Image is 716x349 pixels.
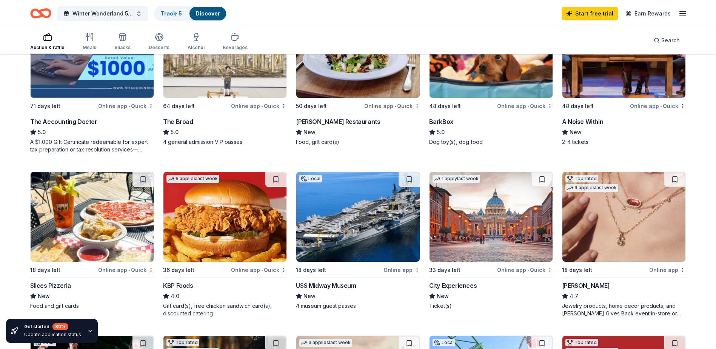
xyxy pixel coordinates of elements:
div: 48 days left [429,102,461,111]
div: Snacks [114,45,131,51]
div: Online app Quick [231,101,287,111]
div: Gift card(s), free chicken sandwich card(s), discounted catering [163,302,287,317]
img: Image for KBP Foods [163,172,286,262]
div: Top rated [565,175,598,182]
div: 33 days left [429,266,460,275]
span: Winter Wonderland 50th Anniversary Gala [72,9,133,18]
button: Search [648,33,686,48]
span: New [570,128,582,137]
div: Local [299,175,322,182]
div: Jewelry products, home decor products, and [PERSON_NAME] Gives Back event in-store or online (or ... [562,302,686,317]
img: Image for Slices Pizzeria [31,172,154,262]
button: Winter Wonderland 50th Anniversary Gala [57,6,148,21]
div: Meals [83,45,96,51]
div: Update application status [24,332,81,338]
div: Online app Quick [98,101,154,111]
div: 71 days left [30,102,60,111]
span: • [261,103,263,109]
span: New [303,292,316,301]
div: Top rated [565,339,598,346]
button: Track· 5Discover [154,6,227,21]
div: 50 days left [296,102,327,111]
div: City Experiences [429,281,477,290]
a: Image for Kendra ScottTop rated9 applieslast week18 days leftOnline app[PERSON_NAME]4.7Jewelry pr... [562,171,686,317]
span: 5.0 [38,128,46,137]
a: Earn Rewards [621,7,675,20]
div: Get started [24,323,81,330]
div: 4 general admission VIP passes [163,138,287,146]
span: 4.0 [171,292,179,301]
div: Alcohol [188,45,205,51]
div: 9 applies last week [565,184,618,192]
span: New [437,292,449,301]
div: 1 apply last week [433,175,480,183]
span: 5.0 [437,128,445,137]
span: • [261,267,263,273]
div: Desserts [149,45,169,51]
div: Slices Pizzeria [30,281,71,290]
div: Ticket(s) [429,302,553,310]
div: Food, gift card(s) [296,138,420,146]
div: 2-4 tickets [562,138,686,146]
div: BarkBox [429,117,453,126]
span: • [394,103,396,109]
div: 18 days left [296,266,326,275]
a: Image for KBP Foods6 applieslast week36 days leftOnline app•QuickKBP Foods4.0Gift card(s), free c... [163,171,287,317]
span: • [660,103,662,109]
span: • [527,267,529,273]
a: Image for The Accounting DoctorTop rated33 applieslast week71 days leftOnline app•QuickThe Accoun... [30,8,154,153]
span: 5.0 [171,128,179,137]
div: Online app [649,265,686,275]
button: Snacks [114,29,131,54]
div: 6 applies last week [166,175,219,183]
button: Alcohol [188,29,205,54]
a: Discover [196,10,220,17]
div: Beverages [223,45,248,51]
div: 36 days left [163,266,194,275]
div: 64 days left [163,102,195,111]
a: Image for BarkBoxTop rated8 applieslast week48 days leftOnline app•QuickBarkBox5.0Dog toy(s), dog... [429,8,553,146]
div: KBP Foods [163,281,193,290]
div: Online app Quick [98,265,154,275]
div: Online app [383,265,420,275]
div: Top rated [166,339,199,346]
div: 18 days left [562,266,592,275]
div: A Noise Within [562,117,603,126]
div: The Broad [163,117,193,126]
a: Image for The BroadTop rated1 applylast week64 days leftOnline app•QuickThe Broad5.04 general adm... [163,8,287,146]
span: New [38,292,50,301]
div: Online app Quick [497,265,553,275]
div: The Accounting Doctor [30,117,97,126]
button: Beverages [223,29,248,54]
div: [PERSON_NAME] Restaurants [296,117,380,126]
div: Local [433,339,455,346]
a: Image for Cameron Mitchell Restaurants3 applieslast week50 days leftOnline app•Quick[PERSON_NAME]... [296,8,420,146]
a: Home [30,5,51,22]
div: A $1,000 Gift Certificate redeemable for expert tax preparation or tax resolution services—recipi... [30,138,154,153]
img: Image for City Experiences [430,172,553,262]
div: Food and gift cards [30,302,154,310]
div: USS Midway Museum [296,281,356,290]
div: 80 % [52,323,68,330]
div: Auction & raffle [30,45,65,51]
button: Meals [83,29,96,54]
div: Online app Quick [497,101,553,111]
a: Image for USS Midway MuseumLocal18 days leftOnline appUSS Midway MuseumNew4 museum guest passes [296,171,420,310]
div: [PERSON_NAME] [562,281,610,290]
span: • [527,103,529,109]
span: • [128,103,130,109]
div: 3 applies last week [299,339,352,347]
span: 4.7 [570,292,578,301]
button: Desserts [149,29,169,54]
div: 4 museum guest passes [296,302,420,310]
div: Online app Quick [630,101,686,111]
a: Image for City Experiences1 applylast week33 days leftOnline app•QuickCity ExperiencesNewTicket(s) [429,171,553,310]
img: Image for USS Midway Museum [296,172,419,262]
a: Image for A Noise WithinLocal48 days leftOnline app•QuickA Noise WithinNew2-4 tickets [562,8,686,146]
a: Start free trial [562,7,618,20]
span: New [303,128,316,137]
div: 18 days left [30,266,60,275]
span: Search [661,36,680,45]
div: Online app Quick [364,101,420,111]
img: Image for Kendra Scott [562,172,685,262]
